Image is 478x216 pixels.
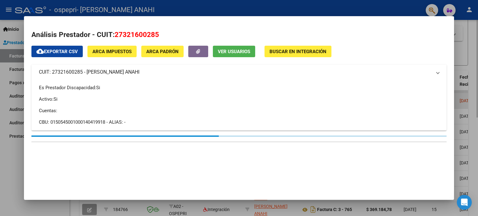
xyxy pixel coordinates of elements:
[31,46,83,57] button: Exportar CSV
[213,46,255,57] button: Ver Usuarios
[146,49,179,54] span: ARCA Padrón
[141,46,184,57] button: ARCA Padrón
[87,46,137,57] button: ARCA Impuestos
[96,85,100,90] span: Si
[269,49,326,54] span: Buscar en Integración
[39,68,432,76] mat-panel-title: CUIT: 27321600285 - [PERSON_NAME] ANAHI
[39,96,439,103] p: Activo:
[31,80,447,131] div: CUIT: 27321600285 - [PERSON_NAME] ANAHI
[36,48,44,55] mat-icon: cloud_download
[92,49,132,54] span: ARCA Impuestos
[218,49,250,54] span: Ver Usuarios
[39,107,439,114] p: Cuentas:
[39,119,439,126] div: CBU: 0150545001000140419918 - ALIAS: -
[54,96,58,102] span: Si
[31,30,447,40] h2: Análisis Prestador - CUIT:
[457,195,472,210] div: Open Intercom Messenger
[39,84,439,91] p: Es Prestador Discapacidad:
[115,30,159,39] span: 27321600285
[31,65,447,80] mat-expansion-panel-header: CUIT: 27321600285 - [PERSON_NAME] ANAHI
[265,46,331,57] button: Buscar en Integración
[36,49,78,54] span: Exportar CSV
